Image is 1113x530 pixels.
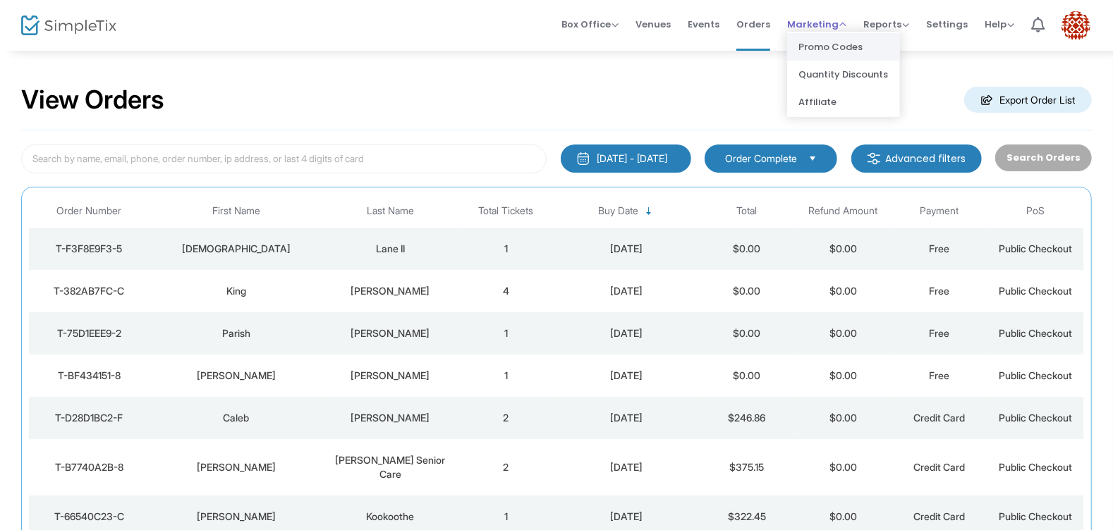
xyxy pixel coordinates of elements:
td: $0.00 [698,270,795,312]
h2: View Orders [21,85,164,116]
img: monthly [576,152,590,166]
td: 4 [458,270,554,312]
div: Caleb [153,411,320,425]
div: Beasley [327,284,454,298]
div: 8/21/2025 [558,510,695,524]
div: Thue [327,411,454,425]
span: Order Complete [725,152,797,166]
span: Public Checkout [999,412,1073,424]
span: Public Checkout [999,242,1073,254]
span: Reports [863,18,909,31]
div: Howard [327,369,454,383]
div: 8/22/2025 [558,242,695,256]
div: T-D28D1BC2-F [32,411,146,425]
span: Marketing [787,18,846,31]
span: Orders [736,6,770,42]
div: Kookoothe [327,510,454,524]
span: Public Checkout [999,369,1073,381]
td: 2 [458,397,554,439]
div: Josh [153,369,320,383]
div: 8/21/2025 [558,411,695,425]
div: Parish [153,326,320,340]
div: Farley Amada Senior Care [327,453,454,481]
td: $0.00 [795,439,892,495]
td: 1 [458,355,554,397]
img: filter [867,152,881,166]
div: King [153,284,320,298]
li: Quantity Discounts [787,61,900,88]
span: Public Checkout [999,510,1073,522]
td: $0.00 [795,355,892,397]
td: $0.00 [795,312,892,355]
div: T-F3F8E9F3-5 [32,242,146,256]
span: Credit Card [913,461,965,473]
span: Free [929,285,949,297]
li: Promo Codes [787,33,900,61]
th: Total [698,195,795,228]
div: T-75D1EEE9-2 [32,326,146,340]
td: 1 [458,312,554,355]
input: Search by name, email, phone, order number, ip address, or last 4 digits of card [21,144,547,173]
div: T-382AB7FC-C [32,284,146,298]
div: T-BF434151-8 [32,369,146,383]
td: $0.00 [795,270,892,312]
div: 8/22/2025 [558,326,695,340]
li: Affiliate [787,88,900,116]
button: Select [803,151,822,166]
span: Credit Card [913,412,965,424]
td: $0.00 [795,228,892,270]
span: Events [688,6,719,42]
span: Public Checkout [999,327,1073,339]
th: Refund Amount [795,195,892,228]
div: T-66540C23-C [32,510,146,524]
div: Gregory [153,460,320,474]
div: [DATE] - [DATE] [597,152,668,166]
th: Total Tickets [458,195,554,228]
td: $0.00 [795,397,892,439]
div: Christian [153,242,320,256]
button: [DATE] - [DATE] [561,144,691,173]
span: Public Checkout [999,285,1073,297]
span: Venues [635,6,671,42]
td: 2 [458,439,554,495]
div: Jones jr [327,326,454,340]
td: $375.15 [698,439,795,495]
div: T-B7740A2B-8 [32,460,146,474]
span: Settings [926,6,968,42]
span: Payment [920,205,959,217]
span: First Name [212,205,260,217]
span: Help [985,18,1014,31]
td: $246.86 [698,397,795,439]
span: Public Checkout [999,461,1073,473]
td: $0.00 [698,228,795,270]
span: Free [929,242,949,254]
div: Chris [153,510,320,524]
div: 8/22/2025 [558,284,695,298]
td: 1 [458,228,554,270]
div: 8/21/2025 [558,369,695,383]
span: Order Number [56,205,121,217]
span: Free [929,369,949,381]
span: PoS [1027,205,1045,217]
m-button: Advanced filters [851,144,982,173]
span: Box Office [561,18,619,31]
span: Sortable [643,206,655,217]
td: $0.00 [698,312,795,355]
span: Buy Date [598,205,638,217]
m-button: Export Order List [964,87,1092,113]
span: Last Name [367,205,414,217]
td: $0.00 [698,355,795,397]
span: Free [929,327,949,339]
span: Credit Card [913,510,965,522]
div: 8/21/2025 [558,460,695,474]
div: Lane II [327,242,454,256]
